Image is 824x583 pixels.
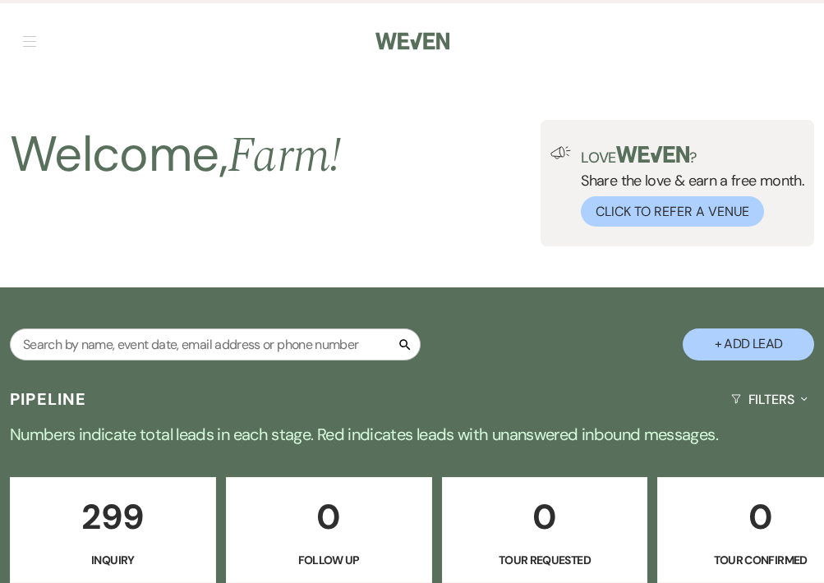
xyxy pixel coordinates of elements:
[10,388,87,411] h3: Pipeline
[10,120,342,191] h2: Welcome,
[228,118,342,194] span: Farm !
[581,196,764,227] button: Click to Refer a Venue
[581,146,804,165] p: Love ?
[10,328,421,360] input: Search by name, event date, email address or phone number
[21,551,205,569] p: Inquiry
[616,146,689,163] img: weven-logo-green.svg
[237,551,421,569] p: Follow Up
[550,146,571,159] img: loud-speaker-illustration.svg
[571,146,804,227] div: Share the love & earn a free month.
[453,489,638,544] p: 0
[453,551,638,569] p: Tour Requested
[375,24,449,58] img: Weven Logo
[683,328,814,360] button: + Add Lead
[21,489,205,544] p: 299
[237,489,421,544] p: 0
[725,378,814,421] button: Filters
